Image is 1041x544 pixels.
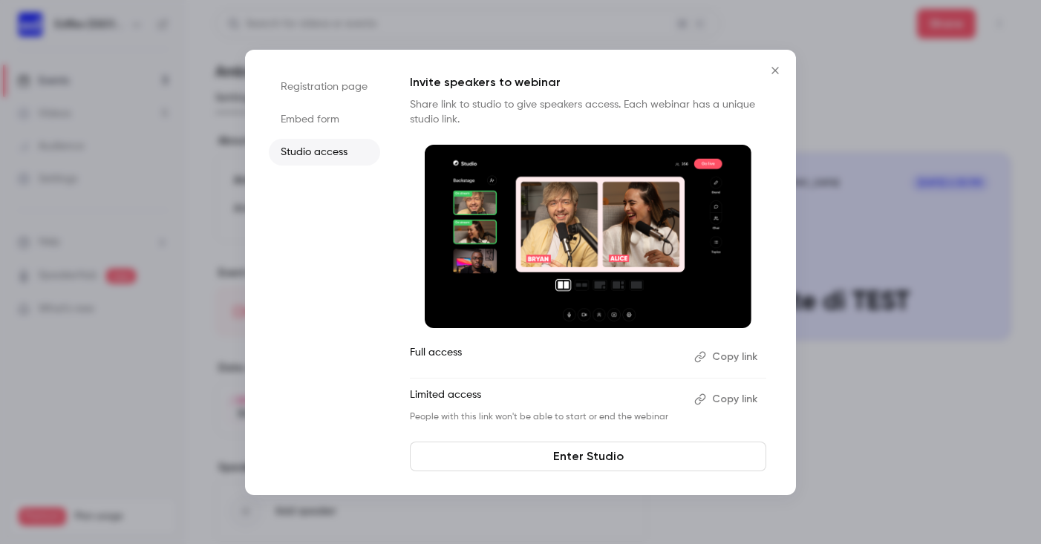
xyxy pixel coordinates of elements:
[410,73,766,91] p: Invite speakers to webinar
[425,145,751,329] img: Invite speakers to webinar
[688,345,766,369] button: Copy link
[760,56,790,85] button: Close
[269,139,380,166] li: Studio access
[269,106,380,133] li: Embed form
[269,73,380,100] li: Registration page
[410,411,682,423] p: People with this link won't be able to start or end the webinar
[410,442,766,471] a: Enter Studio
[688,387,766,411] button: Copy link
[410,387,682,411] p: Limited access
[410,345,682,369] p: Full access
[410,97,766,127] p: Share link to studio to give speakers access. Each webinar has a unique studio link.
